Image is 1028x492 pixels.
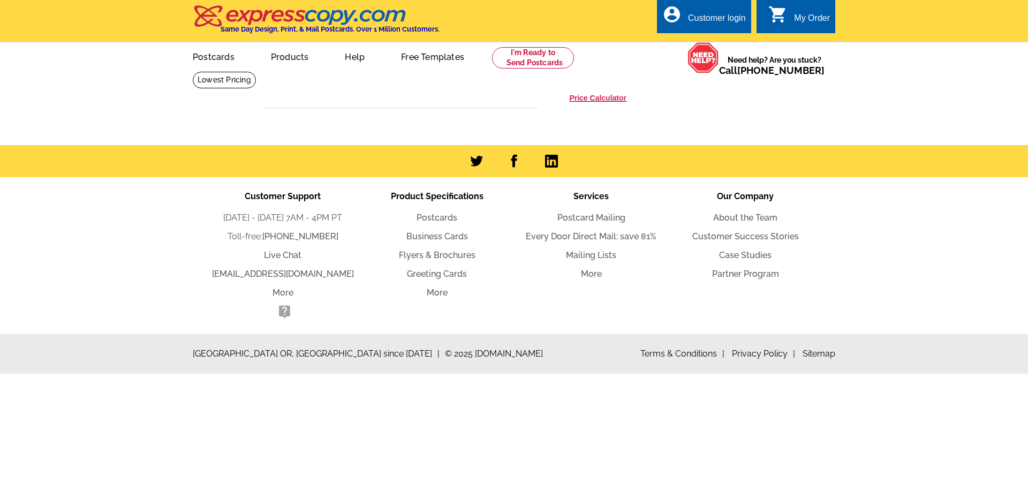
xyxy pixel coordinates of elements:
[692,231,799,241] a: Customer Success Stories
[445,347,543,360] span: © 2025 [DOMAIN_NAME]
[254,43,326,69] a: Products
[719,250,772,260] a: Case Studies
[662,12,746,25] a: account_circle Customer login
[768,5,788,24] i: shopping_cart
[264,250,301,260] a: Live Chat
[737,65,825,76] a: [PHONE_NUMBER]
[687,42,719,73] img: help
[384,43,481,69] a: Free Templates
[732,349,795,359] a: Privacy Policy
[640,349,724,359] a: Terms & Conditions
[803,349,835,359] a: Sitemap
[273,287,293,298] a: More
[794,13,830,28] div: My Order
[719,55,830,76] span: Need help? Are you stuck?
[391,191,483,201] span: Product Specifications
[262,231,338,241] a: [PHONE_NUMBER]
[713,213,777,223] a: About the Team
[206,211,360,224] li: [DATE] - [DATE] 7AM - 4PM PT
[399,250,475,260] a: Flyers & Brochures
[717,191,774,201] span: Our Company
[245,191,321,201] span: Customer Support
[176,43,252,69] a: Postcards
[557,213,625,223] a: Postcard Mailing
[566,250,616,260] a: Mailing Lists
[406,231,468,241] a: Business Cards
[407,269,467,279] a: Greeting Cards
[206,230,360,243] li: Toll-free:
[768,12,830,25] a: shopping_cart My Order
[193,13,440,33] a: Same Day Design, Print, & Mail Postcards. Over 1 Million Customers.
[662,5,682,24] i: account_circle
[221,25,440,33] h4: Same Day Design, Print, & Mail Postcards. Over 1 Million Customers.
[427,287,448,298] a: More
[719,65,825,76] span: Call
[526,231,656,241] a: Every Door Direct Mail: save 81%
[569,93,626,103] a: Price Calculator
[328,43,382,69] a: Help
[712,269,779,279] a: Partner Program
[688,13,746,28] div: Customer login
[212,269,354,279] a: [EMAIL_ADDRESS][DOMAIN_NAME]
[193,347,440,360] span: [GEOGRAPHIC_DATA] OR, [GEOGRAPHIC_DATA] since [DATE]
[581,269,602,279] a: More
[573,191,609,201] span: Services
[417,213,457,223] a: Postcards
